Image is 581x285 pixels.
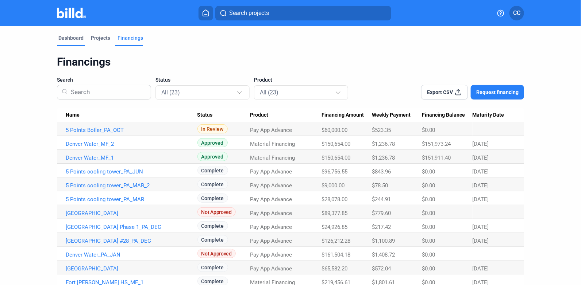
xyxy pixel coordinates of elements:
[250,182,292,189] span: Pay App Advance
[197,235,228,244] span: Complete
[66,127,197,133] a: 5 Points Boiler_PA_OCT
[513,9,520,17] span: CC
[322,112,372,118] div: Financing Amount
[372,127,391,133] span: $523.35
[155,76,170,83] span: Status
[197,207,236,216] span: Not Approved
[250,196,292,203] span: Pay App Advance
[322,168,347,175] span: $96,756.55
[58,34,84,42] div: Dashboard
[197,221,228,230] span: Complete
[66,182,197,189] a: 5 Points cooling tower_PA_MAR_2
[197,180,228,189] span: Complete
[250,112,322,118] div: Product
[422,141,451,147] span: $151,973.24
[473,155,489,161] span: [DATE]
[372,210,391,216] span: $779.60
[372,141,395,147] span: $1,236.78
[372,168,391,175] span: $843.96
[66,224,197,230] a: [GEOGRAPHIC_DATA] Phase 1_PA_DEC
[250,238,292,244] span: Pay App Advance
[509,6,524,20] button: CC
[422,168,435,175] span: $0.00
[197,194,228,203] span: Complete
[473,141,489,147] span: [DATE]
[473,224,489,230] span: [DATE]
[322,182,345,189] span: $9,000.00
[372,238,395,244] span: $1,100.89
[322,265,347,272] span: $65,582.20
[66,112,80,118] span: Name
[250,141,295,147] span: Material Financing
[372,182,388,189] span: $78.50
[473,112,515,118] div: Maturity Date
[422,251,435,258] span: $0.00
[250,112,268,118] span: Product
[427,89,453,96] span: Export CSV
[66,141,197,147] a: Denver Water_MF_2
[422,182,435,189] span: $0.00
[422,224,435,230] span: $0.00
[422,112,472,118] div: Financing Balance
[322,127,347,133] span: $60,000.00
[197,138,228,147] span: Approved
[372,112,422,118] div: Weekly Payment
[422,127,435,133] span: $0.00
[322,112,364,118] span: Financing Amount
[215,6,391,20] button: Search projects
[250,168,292,175] span: Pay App Advance
[422,238,435,244] span: $0.00
[473,182,489,189] span: [DATE]
[322,210,347,216] span: $89,377.85
[66,238,197,244] a: [GEOGRAPHIC_DATA] #28_PA_DEC
[66,196,197,203] a: 5 Points cooling tower_PA_MAR
[197,249,236,258] span: Not Approved
[422,265,435,272] span: $0.00
[422,196,435,203] span: $0.00
[422,155,451,161] span: $151,911.40
[57,55,524,69] div: Financings
[473,238,489,244] span: [DATE]
[473,112,504,118] span: Maturity Date
[197,152,228,161] span: Approved
[422,210,435,216] span: $0.00
[66,251,197,258] a: Denver Water_PA_JAN
[57,76,73,83] span: Search
[197,263,228,272] span: Complete
[476,89,519,96] span: Request financing
[372,155,395,161] span: $1,236.78
[250,155,295,161] span: Material Financing
[57,8,86,18] img: Billd Company Logo
[322,238,350,244] span: $126,212.28
[322,141,350,147] span: $150,654.00
[372,112,411,118] span: Weekly Payment
[66,155,197,161] a: Denver Water_MF_1
[197,112,250,118] div: Status
[372,196,391,203] span: $244.91
[197,112,213,118] span: Status
[322,155,350,161] span: $150,654.00
[66,168,197,175] a: 5 Points cooling tower_PA_JUN
[161,89,180,96] mat-select-trigger: All (23)
[66,112,197,118] div: Name
[250,251,292,258] span: Pay App Advance
[68,83,146,102] input: Search
[229,9,269,17] span: Search projects
[197,124,228,133] span: In Review
[322,224,347,230] span: $24,926.85
[322,196,347,203] span: $28,078.00
[473,265,489,272] span: [DATE]
[66,265,197,272] a: [GEOGRAPHIC_DATA]
[372,265,391,272] span: $572.04
[250,210,292,216] span: Pay App Advance
[250,265,292,272] span: Pay App Advance
[260,89,278,96] mat-select-trigger: All (23)
[422,112,465,118] span: Financing Balance
[372,251,395,258] span: $1,408.72
[254,76,272,83] span: Product
[471,85,524,99] button: Request financing
[250,127,292,133] span: Pay App Advance
[66,210,197,216] a: [GEOGRAPHIC_DATA]
[473,196,489,203] span: [DATE]
[91,34,110,42] div: Projects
